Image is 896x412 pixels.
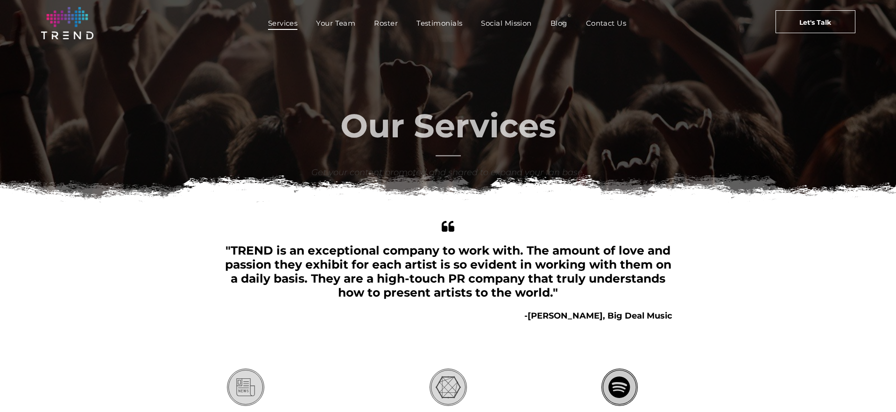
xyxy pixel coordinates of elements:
[41,7,93,39] img: logo
[307,16,365,30] a: Your Team
[577,16,636,30] a: Contact Us
[776,10,855,33] a: Let's Talk
[472,16,541,30] a: Social Mission
[340,106,556,146] font: Our Services
[365,16,407,30] a: Roster
[407,16,472,30] a: Testimonials
[225,243,671,299] span: "TREND is an exceptional company to work with. The amount of love and passion they exhibit for ea...
[799,11,831,34] span: Let's Talk
[259,16,307,30] a: Services
[524,311,672,321] b: -[PERSON_NAME], Big Deal Music
[541,16,577,30] a: Blog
